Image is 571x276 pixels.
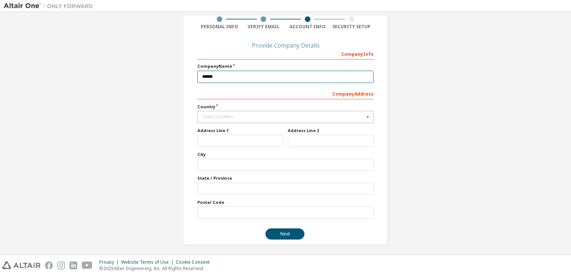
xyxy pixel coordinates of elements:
div: Company Address [197,87,374,99]
div: Website Terms of Use [121,259,176,265]
label: State / Province [197,175,374,181]
img: instagram.svg [57,261,65,269]
label: Address Line 2 [288,128,374,134]
div: Select Country [203,115,364,119]
div: Company Info [197,48,374,60]
img: linkedin.svg [70,261,77,269]
button: Next [265,228,304,240]
div: Cookie Consent [176,259,214,265]
img: youtube.svg [82,261,93,269]
label: Country [197,104,374,110]
div: Personal Info [197,24,242,30]
div: Provide Company Details [197,43,374,48]
div: Account Info [285,24,330,30]
label: City [197,151,374,157]
img: facebook.svg [45,261,53,269]
p: © 2025 Altair Engineering, Inc. All Rights Reserved. [99,265,214,272]
img: altair_logo.svg [2,261,41,269]
label: Address Line 1 [197,128,283,134]
label: Postal Code [197,199,374,205]
label: Company Name [197,63,374,69]
div: Verify Email [242,24,286,30]
div: Privacy [99,259,121,265]
img: Altair One [4,2,97,10]
div: Security Setup [330,24,374,30]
